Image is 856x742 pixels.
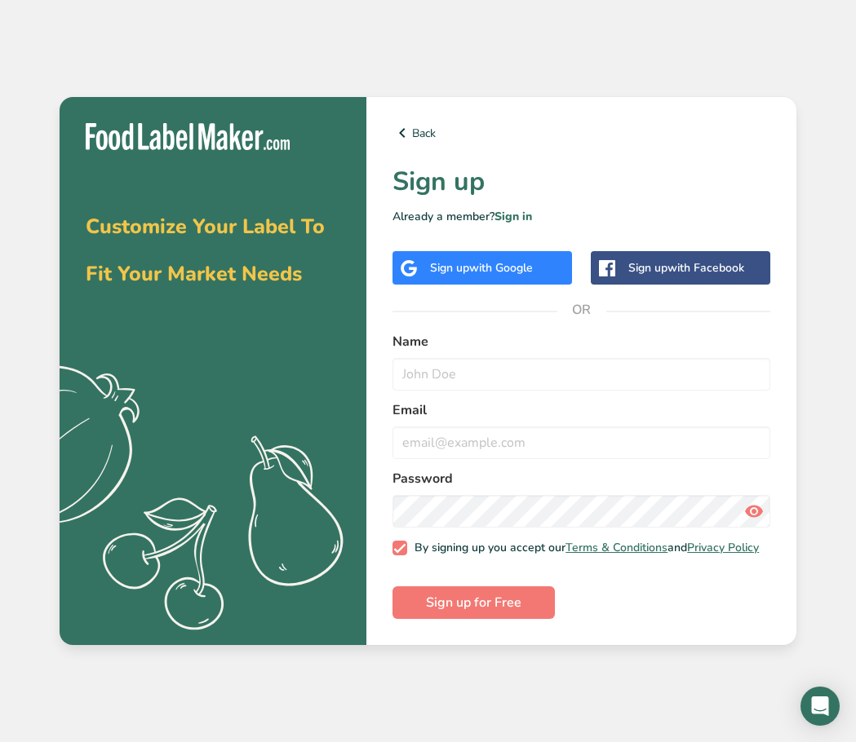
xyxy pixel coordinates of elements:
button: Sign up for Free [393,586,555,619]
p: Already a member? [393,208,770,225]
span: OR [557,285,606,334]
label: Email [393,400,770,420]
span: with Google [469,260,533,276]
label: Name [393,332,770,351]
div: Open Intercom Messenger [801,687,840,726]
label: Password [393,469,770,488]
div: Sign up [628,259,744,276]
img: Food Label Maker [86,123,290,150]
span: with Facebook [668,260,744,276]
span: Sign up for Free [426,593,521,612]
span: By signing up you accept our and [407,541,760,555]
input: John Doe [393,358,770,391]
a: Terms & Conditions [565,540,668,555]
span: Customize Your Label To Fit Your Market Needs [86,213,325,288]
input: email@example.com [393,426,770,459]
a: Privacy Policy [687,540,759,555]
a: Sign in [495,209,532,224]
h1: Sign up [393,162,770,201]
div: Sign up [430,259,533,276]
a: Back [393,123,770,143]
